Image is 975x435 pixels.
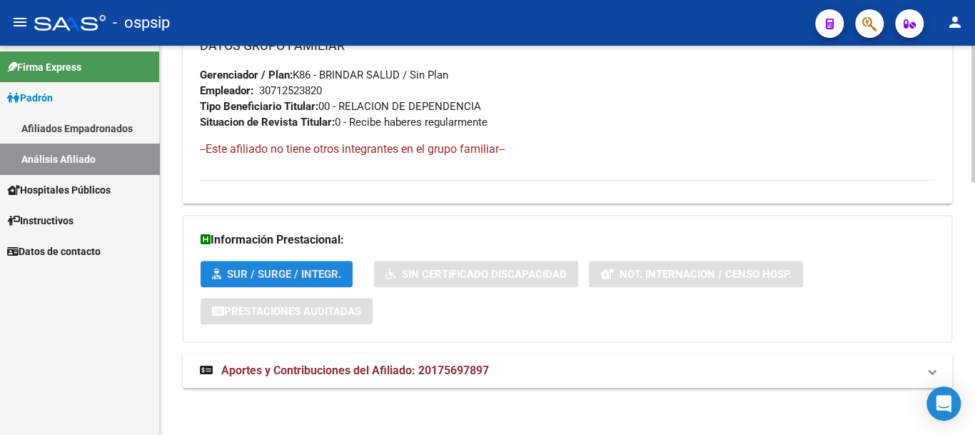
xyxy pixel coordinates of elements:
[620,268,792,281] span: Not. Internacion / Censo Hosp.
[200,141,935,157] h4: --Este afiliado no tiene otros integrantes en el grupo familiar--
[113,7,170,39] span: - ospsip
[7,213,74,229] span: Instructivos
[7,90,53,106] span: Padrón
[200,69,448,81] span: K86 - BRINDAR SALUD / Sin Plan
[224,305,361,318] span: Prestaciones Auditadas
[926,386,961,421] div: Open Intercom Messenger
[259,83,322,99] div: 30712523820
[183,354,952,388] mat-expansion-panel-header: Aportes y Contribuciones del Afiliado: 20175697897
[11,14,29,31] mat-icon: menu
[7,59,81,75] span: Firma Express
[227,268,341,281] span: SUR / SURGE / INTEGR.
[7,182,111,198] span: Hospitales Públicos
[402,268,567,281] span: Sin Certificado Discapacidad
[200,100,318,113] strong: Tipo Beneficiario Titular:
[200,116,487,129] span: 0 - Recibe haberes regularmente
[589,261,803,287] button: Not. Internacion / Censo Hosp.
[201,298,373,324] button: Prestaciones Auditadas
[200,69,293,81] strong: Gerenciador / Plan:
[200,84,253,97] strong: Empleador:
[374,261,578,287] button: Sin Certificado Discapacidad
[7,244,101,259] span: Datos de contacto
[201,261,353,287] button: SUR / SURGE / INTEGR.
[946,14,964,31] mat-icon: person
[200,100,481,113] span: 00 - RELACION DE DEPENDENCIA
[221,364,489,377] span: Aportes y Contribuciones del Afiliado: 20175697897
[200,116,335,129] strong: Situacion de Revista Titular:
[201,230,934,250] h3: Información Prestacional:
